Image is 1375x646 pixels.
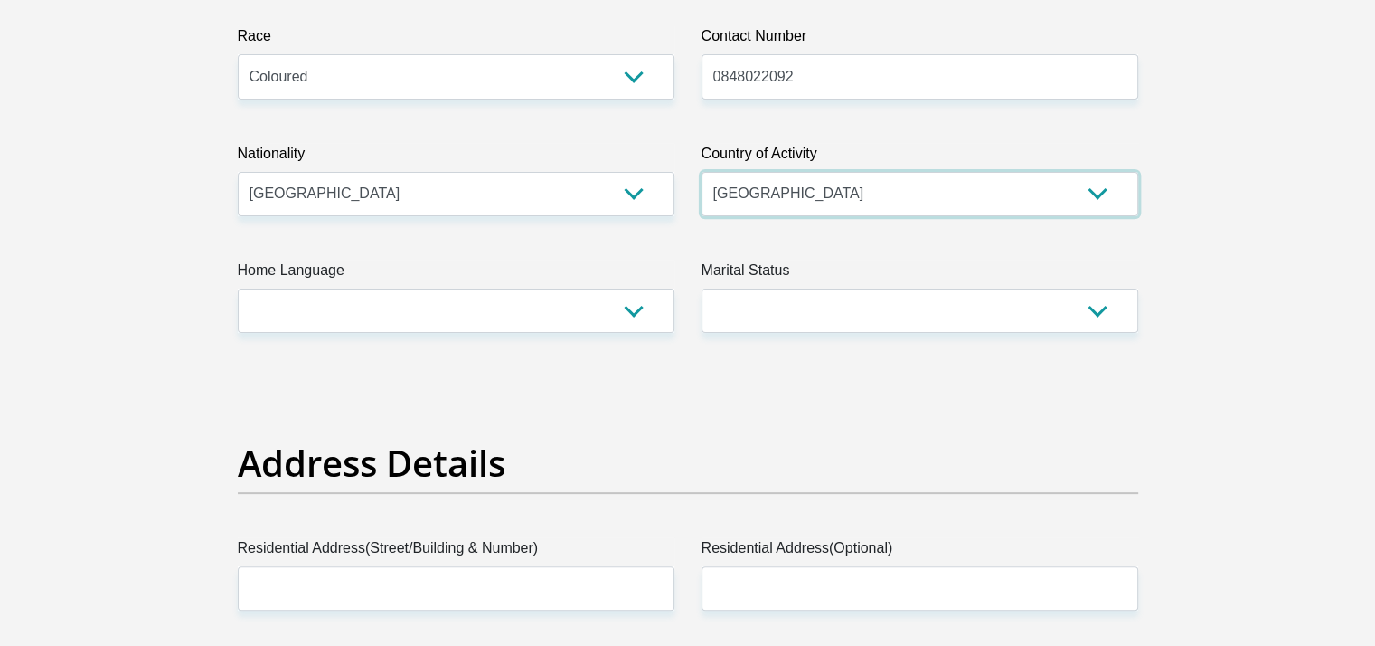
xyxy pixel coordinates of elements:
label: Home Language [238,260,674,289]
label: Nationality [238,143,674,172]
input: Valid residential address [238,566,674,611]
input: Address line 2 (Optional) [702,566,1138,611]
label: Race [238,25,674,54]
label: Residential Address(Street/Building & Number) [238,537,674,566]
input: Contact Number [702,54,1138,99]
label: Country of Activity [702,143,1138,172]
h2: Address Details [238,442,1138,485]
label: Contact Number [702,25,1138,54]
label: Marital Status [702,260,1138,289]
label: Residential Address(Optional) [702,537,1138,566]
